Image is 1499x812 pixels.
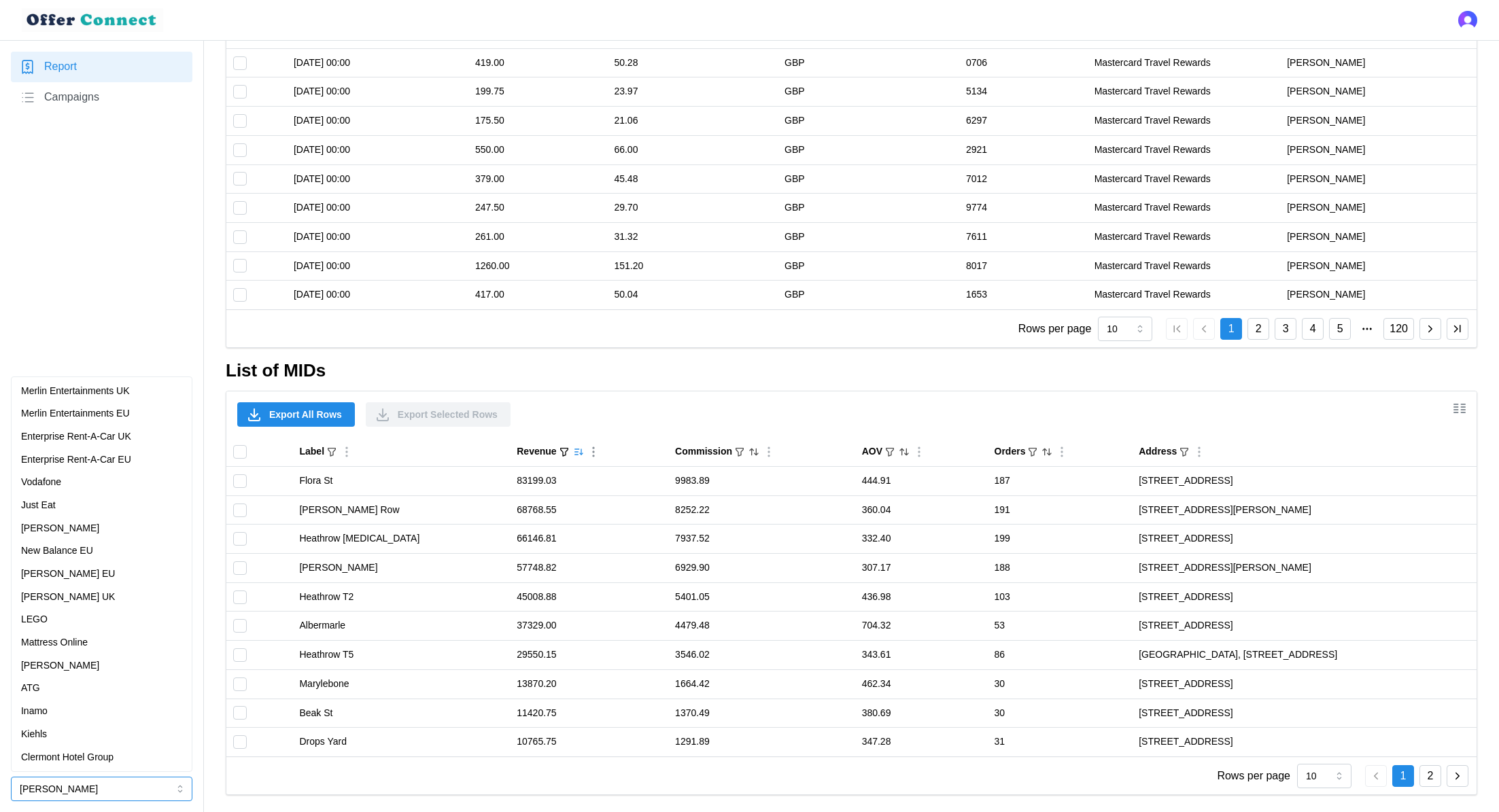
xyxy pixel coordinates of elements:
[778,48,959,77] td: GBP
[292,525,510,554] td: Heathrow [MEDICAL_DATA]
[233,532,247,546] input: Toggle select row
[287,281,468,309] td: [DATE] 00:00
[1280,164,1477,194] td: [PERSON_NAME]
[1419,765,1441,787] button: 2
[761,444,776,459] button: Column Actions
[44,89,99,106] span: Campaigns
[988,495,1133,525] td: 191
[292,495,510,525] td: [PERSON_NAME] Row
[287,251,468,281] td: [DATE] 00:00
[233,201,247,215] input: Toggle select row
[1139,444,1177,459] div: Address
[21,590,115,605] p: [PERSON_NAME] UK
[510,669,668,699] td: 13870.20
[287,107,468,136] td: [DATE] 00:00
[21,453,131,467] p: Enterprise Rent-A-Car EU
[1392,765,1414,787] button: 1
[233,735,247,749] input: Toggle select row
[398,403,498,426] span: Export Selected Rows
[668,728,855,756] td: 1291.89
[468,194,607,223] td: 247.50
[668,582,855,612] td: 5401.05
[1088,251,1281,281] td: Mastercard Travel Rewards
[1088,107,1281,136] td: Mastercard Travel Rewards
[995,444,1026,459] div: Orders
[510,582,668,612] td: 45008.88
[607,77,778,107] td: 23.97
[21,727,47,742] p: Kiehls
[44,58,77,75] span: Report
[1132,467,1477,496] td: [STREET_ADDRESS]
[959,222,1088,251] td: 7611
[468,48,607,77] td: 419.00
[233,706,247,720] input: Toggle select row
[668,554,855,583] td: 6929.90
[607,222,778,251] td: 31.32
[778,107,959,136] td: GBP
[988,582,1133,612] td: 103
[778,281,959,309] td: GBP
[510,467,668,496] td: 83199.03
[607,194,778,223] td: 29.70
[233,590,247,604] input: Toggle select row
[21,567,115,582] p: [PERSON_NAME] EU
[988,728,1133,756] td: 31
[855,467,988,496] td: 444.91
[1132,495,1477,525] td: [STREET_ADDRESS][PERSON_NAME]
[510,612,668,641] td: 37329.00
[292,554,510,583] td: [PERSON_NAME]
[468,164,607,194] td: 379.00
[748,446,760,458] button: Sort by Commission descending
[292,641,510,670] td: Heathrow T5
[959,48,1088,77] td: 0706
[233,677,247,691] input: Toggle select row
[1448,397,1471,420] button: Show/Hide columns
[855,612,988,641] td: 704.32
[1018,321,1092,338] p: Rows per page
[959,107,1088,136] td: 6297
[855,582,988,612] td: 436.98
[287,48,468,77] td: [DATE] 00:00
[912,444,927,459] button: Column Actions
[607,48,778,77] td: 50.28
[510,699,668,728] td: 11420.75
[668,525,855,554] td: 7937.52
[510,525,668,554] td: 66146.81
[22,8,163,32] img: loyalBe Logo
[855,728,988,756] td: 347.28
[510,641,668,670] td: 29550.15
[1220,318,1242,340] button: 1
[1302,318,1324,340] button: 4
[572,446,585,458] button: Sorted by Revenue descending
[988,525,1133,554] td: 199
[607,164,778,194] td: 45.48
[1280,107,1477,136] td: [PERSON_NAME]
[1280,251,1477,281] td: [PERSON_NAME]
[510,495,668,525] td: 68768.55
[366,402,511,427] button: Export Selected Rows
[988,669,1133,699] td: 30
[233,445,247,459] input: Toggle select all
[21,750,114,765] p: Clermont Hotel Group
[21,521,99,536] p: [PERSON_NAME]
[233,504,247,517] input: Toggle select row
[1132,525,1477,554] td: [STREET_ADDRESS]
[11,777,192,801] button: [PERSON_NAME]
[292,582,510,612] td: Heathrow T2
[233,143,247,157] input: Toggle select row
[21,429,131,444] p: Enterprise Rent-A-Car UK
[21,544,93,559] p: New Balance EU
[233,561,247,575] input: Toggle select row
[510,728,668,756] td: 10765.75
[233,114,247,128] input: Toggle select row
[1088,164,1281,194] td: Mastercard Travel Rewards
[233,259,247,272] input: Toggle select row
[586,444,601,459] button: Column Actions
[668,641,855,670] td: 3546.02
[1088,281,1281,309] td: Mastercard Travel Rewards
[233,648,247,662] input: Toggle select row
[668,467,855,496] td: 9983.89
[668,699,855,728] td: 1370.49
[1383,318,1414,340] button: 120
[1329,318,1351,340] button: 5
